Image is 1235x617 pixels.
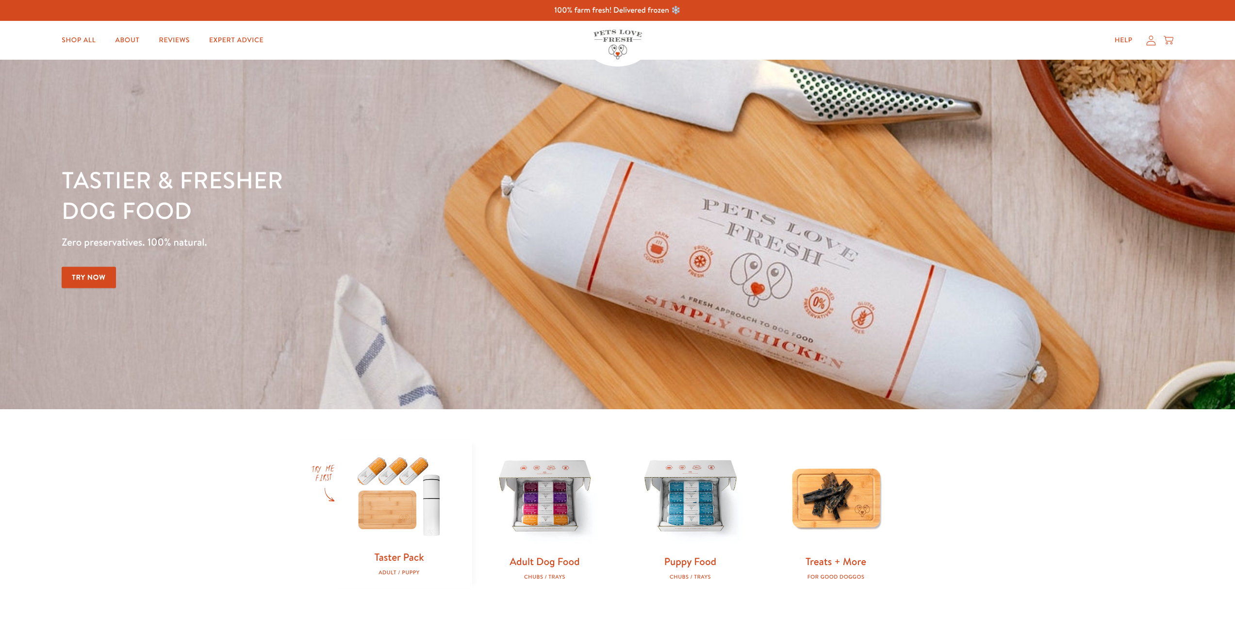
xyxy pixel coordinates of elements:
[342,569,457,576] div: Adult / Puppy
[62,233,803,251] p: Zero preservatives. 100% natural.
[62,267,116,288] a: Try Now
[510,554,579,568] a: Adult Dog Food
[62,166,803,226] h1: Tastier & fresher dog food
[374,550,424,564] a: Taster Pack
[201,31,271,50] a: Expert Advice
[664,554,716,568] a: Puppy Food
[107,31,147,50] a: About
[151,31,198,50] a: Reviews
[593,30,642,59] img: Pets Love Fresh
[488,574,602,580] div: Chubs / Trays
[806,554,866,568] a: Treats + More
[1107,31,1140,50] a: Help
[54,31,103,50] a: Shop All
[633,574,748,580] div: Chubs / Trays
[779,574,893,580] div: For good doggos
